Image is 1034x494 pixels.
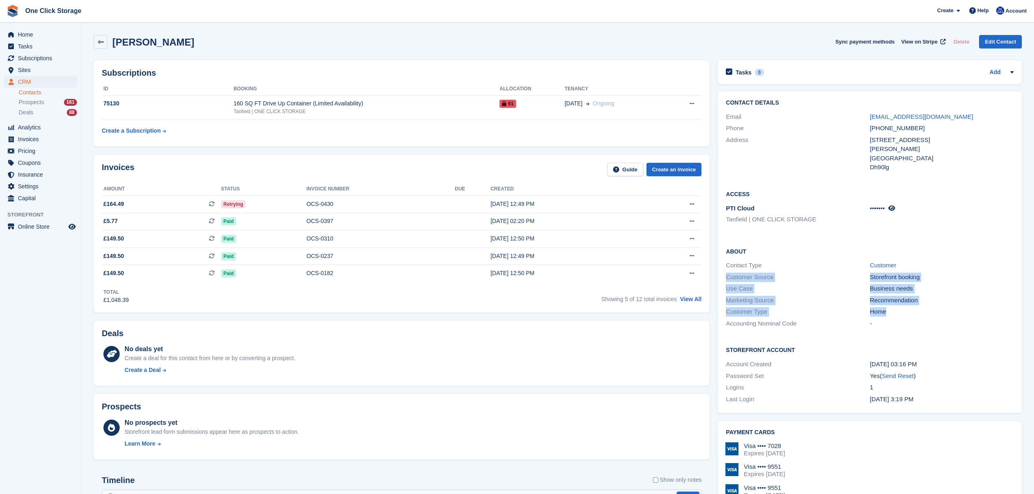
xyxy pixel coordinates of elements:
img: Thomas [996,7,1004,15]
span: Paid [221,235,236,243]
div: 160 SQ FT Drive Up Container (Limited Availability) [234,99,500,108]
div: No prospects yet [125,418,299,428]
a: menu [4,76,77,87]
span: Pricing [18,145,67,157]
div: Recommendation [870,296,1014,305]
span: Create [937,7,953,15]
div: OCS-0430 [307,200,455,208]
div: Yes [870,372,1014,381]
img: stora-icon-8386f47178a22dfd0bd8f6a31ec36ba5ce8667c1dd55bd0f319d3a0aa187defe.svg [7,5,19,17]
div: Visa •••• 7028 [744,442,785,450]
a: Create an Invoice [646,163,702,176]
div: OCS-0310 [307,234,455,243]
div: Marketing Source [726,296,870,305]
div: 0 [755,69,764,76]
span: Sites [18,64,67,76]
div: Home [870,307,1014,317]
a: Contacts [19,89,77,96]
th: Amount [102,183,221,196]
span: Showing 5 of 12 total invoices [601,296,677,302]
a: menu [4,41,77,52]
a: menu [4,169,77,180]
span: View on Stripe [901,38,938,46]
th: ID [102,83,234,96]
h2: Invoices [102,163,134,176]
button: Sync payment methods [835,35,895,48]
div: Customer Type [726,307,870,317]
span: Capital [18,192,67,204]
div: [PERSON_NAME] [870,144,1014,154]
span: Retrying [221,200,246,208]
span: Prospects [19,98,44,106]
th: Allocation [499,83,565,96]
a: One Click Storage [22,4,85,17]
div: Visa •••• 9551 [744,463,785,470]
div: Total [103,289,129,296]
div: Use Case [726,284,870,293]
span: Invoices [18,133,67,145]
a: View All [680,296,701,302]
h2: Deals [102,329,123,338]
a: Create a Subscription [102,123,166,138]
div: [GEOGRAPHIC_DATA] [870,154,1014,163]
div: Expires [DATE] [744,450,785,457]
div: Expires [DATE] [744,470,785,478]
span: Analytics [18,122,67,133]
div: Business needs [870,284,1014,293]
div: [DATE] 12:49 PM [491,252,642,260]
h2: Access [726,190,1014,198]
a: Prospects 161 [19,98,77,107]
a: Deals 88 [19,108,77,117]
div: Tanfield | ONE CLICK STORAGE [234,108,500,115]
span: £164.49 [103,200,124,208]
a: menu [4,181,77,192]
a: Learn More [125,439,299,448]
span: ••••••• [870,205,885,212]
div: Address [726,136,870,172]
a: View on Stripe [898,35,947,48]
div: Visa •••• 9551 [744,484,785,492]
button: Delete [950,35,973,48]
span: Subscriptions [18,52,67,64]
a: menu [4,145,77,157]
a: menu [4,157,77,168]
a: menu [4,192,77,204]
div: [DATE] 03:16 PM [870,360,1014,369]
h2: Subscriptions [102,68,701,78]
span: Paid [221,217,236,225]
h2: About [726,247,1014,255]
h2: Prospects [102,402,141,411]
div: 1 [870,383,1014,392]
div: £1,048.39 [103,296,129,304]
div: Password Set [726,372,870,381]
a: menu [4,64,77,76]
div: 88 [67,109,77,116]
li: Tanfield | ONE CLICK STORAGE [726,215,870,224]
div: OCS-0182 [307,269,455,278]
span: CRM [18,76,67,87]
div: OCS-0237 [307,252,455,260]
a: Edit Contact [979,35,1022,48]
a: Preview store [67,222,77,232]
h2: Tasks [736,69,751,76]
span: Coupons [18,157,67,168]
div: [DATE] 12:50 PM [491,269,642,278]
a: menu [4,221,77,232]
th: Status [221,183,307,196]
span: Home [18,29,67,40]
a: Guide [607,163,643,176]
div: - [870,319,1014,328]
th: Created [491,183,642,196]
div: Create a deal for this contact from here or by converting a prospect. [125,354,295,363]
span: £149.50 [103,252,124,260]
span: Online Store [18,221,67,232]
span: Help [977,7,989,15]
div: Last Login [726,395,870,404]
th: Tenancy [565,83,666,96]
img: Visa Logo [725,442,738,455]
div: Logins [726,383,870,392]
a: menu [4,122,77,133]
h2: Storefront Account [726,345,1014,354]
span: £149.50 [103,234,124,243]
h2: Payment cards [726,429,1014,436]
